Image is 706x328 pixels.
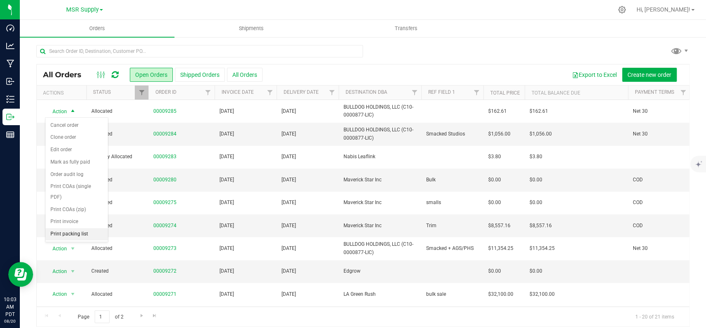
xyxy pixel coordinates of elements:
[488,222,510,230] span: $8,557.16
[633,176,685,184] span: COD
[633,107,685,115] span: Net 30
[68,266,78,277] span: select
[6,24,14,32] inline-svg: Dashboard
[91,107,143,115] span: Allocated
[343,267,416,275] span: Edgrow
[6,77,14,86] inline-svg: Inbound
[529,153,542,161] span: $3.80
[634,89,674,95] a: Payment Terms
[6,113,14,121] inline-svg: Outbound
[219,199,234,207] span: [DATE]
[219,222,234,230] span: [DATE]
[488,245,513,252] span: $11,354.25
[95,310,110,323] input: 1
[488,199,501,207] span: $0.00
[426,245,474,252] span: Smacked + AGS/PHS
[529,199,542,207] span: $0.00
[153,222,176,230] a: 00009274
[281,245,296,252] span: [DATE]
[45,119,108,132] li: Cancel order
[408,86,421,100] a: Filter
[281,290,296,298] span: [DATE]
[281,107,296,115] span: [DATE]
[529,290,555,298] span: $32,100.00
[426,290,446,298] span: bulk sale
[43,90,83,96] div: Actions
[529,245,555,252] span: $11,354.25
[633,130,685,138] span: Net 30
[68,288,78,300] span: select
[45,131,108,144] li: Clone order
[93,89,111,95] a: Status
[629,310,681,323] span: 1 - 20 of 21 items
[153,267,176,275] a: 00009272
[488,107,507,115] span: $162.61
[219,267,234,275] span: [DATE]
[263,86,277,100] a: Filter
[426,199,441,207] span: smalls
[343,126,416,142] span: BULLDOG HOLDINGS, LLC (C10-0000877-LIC)
[91,222,143,230] span: Allocated
[488,267,501,275] span: $0.00
[490,90,520,96] a: Total Price
[529,222,552,230] span: $8,557.16
[68,243,78,254] span: select
[6,42,14,50] inline-svg: Analytics
[219,153,234,161] span: [DATE]
[283,89,318,95] a: Delivery Date
[529,107,548,115] span: $162.61
[633,222,685,230] span: COD
[149,310,161,321] a: Go to the last page
[383,25,428,32] span: Transfers
[343,199,416,207] span: Maverick Star Inc
[153,176,176,184] a: 00009280
[219,290,234,298] span: [DATE]
[281,176,296,184] span: [DATE]
[155,89,176,95] a: Order ID
[343,222,416,230] span: Maverick Star Inc
[91,130,143,138] span: Allocated
[45,144,108,156] li: Edit order
[153,199,176,207] a: 00009275
[529,267,542,275] span: $0.00
[175,68,225,82] button: Shipped Orders
[488,130,510,138] span: $1,056.00
[45,204,108,216] li: Print COAs (zip)
[343,176,416,184] span: Maverick Star Inc
[637,6,690,13] span: Hi, [PERSON_NAME]!
[329,20,483,37] a: Transfers
[130,68,173,82] button: Open Orders
[91,290,143,298] span: Allocated
[343,240,416,256] span: BULLDOG HOLDINGS, LLC (C10-0000877-LIC)
[488,153,501,161] span: $3.80
[45,228,108,240] li: Print packing list
[219,176,234,184] span: [DATE]
[567,68,622,82] button: Export to Excel
[71,310,130,323] span: Page of 2
[470,86,483,100] a: Filter
[228,25,275,32] span: Shipments
[91,176,143,184] span: Allocated
[227,68,262,82] button: All Orders
[45,216,108,228] li: Print invoice
[45,169,108,181] li: Order audit log
[343,103,416,119] span: BULLDOG HOLDINGS, LLC (C10-0000877-LIC)
[221,89,253,95] a: Invoice Date
[488,176,501,184] span: $0.00
[68,106,78,117] span: select
[45,181,108,203] li: Print COAs (single PDF)
[4,318,16,324] p: 08/20
[153,290,176,298] a: 00009271
[153,107,176,115] a: 00009285
[91,153,143,161] span: Partially Allocated
[43,70,90,79] span: All Orders
[153,130,176,138] a: 00009284
[617,6,627,14] div: Manage settings
[6,131,14,139] inline-svg: Reports
[345,89,387,95] a: Destination DBA
[281,153,296,161] span: [DATE]
[428,89,455,95] a: Ref Field 1
[281,267,296,275] span: [DATE]
[45,156,108,169] li: Mark as fully paid
[281,130,296,138] span: [DATE]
